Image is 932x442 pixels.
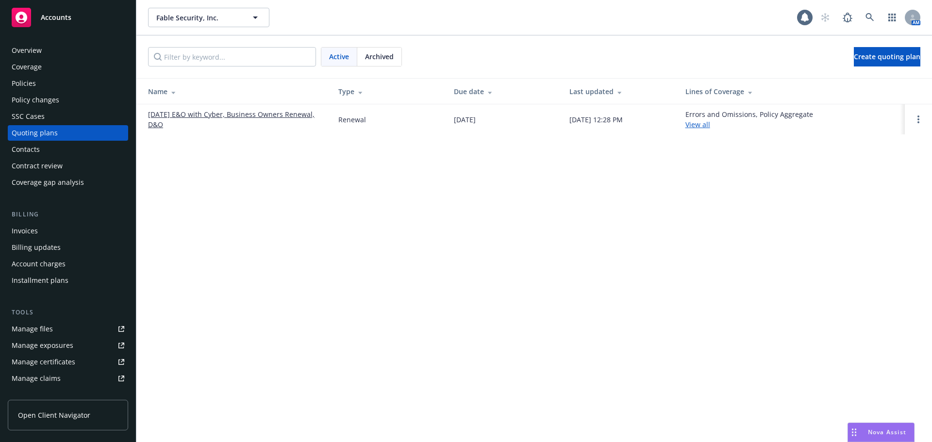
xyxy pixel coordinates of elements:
a: Manage files [8,321,128,337]
a: Create quoting plan [854,47,920,66]
a: Coverage [8,59,128,75]
a: Manage BORs [8,387,128,403]
a: Invoices [8,223,128,239]
span: Open Client Navigator [18,410,90,420]
a: Report a Bug [838,8,857,27]
span: Archived [365,51,394,62]
div: Quoting plans [12,125,58,141]
a: Coverage gap analysis [8,175,128,190]
span: Nova Assist [868,428,906,436]
a: Quoting plans [8,125,128,141]
a: View all [685,120,710,129]
div: [DATE] 12:28 PM [569,115,623,125]
div: Manage exposures [12,338,73,353]
div: Errors and Omissions, Policy Aggregate [685,109,813,130]
span: Fable Security, Inc. [156,13,240,23]
a: Installment plans [8,273,128,288]
div: Billing updates [12,240,61,255]
div: Renewal [338,115,366,125]
a: Search [860,8,880,27]
div: Invoices [12,223,38,239]
div: Overview [12,43,42,58]
span: Accounts [41,14,71,21]
div: SSC Cases [12,109,45,124]
div: Manage claims [12,371,61,386]
a: Contacts [8,142,128,157]
div: Manage BORs [12,387,57,403]
a: Switch app [882,8,902,27]
a: Manage exposures [8,338,128,353]
button: Nova Assist [848,423,915,442]
div: Tools [8,308,128,317]
div: Contacts [12,142,40,157]
div: Policies [12,76,36,91]
a: Policies [8,76,128,91]
div: Billing [8,210,128,219]
a: Policy changes [8,92,128,108]
span: Create quoting plan [854,52,920,61]
a: [DATE] E&O with Cyber, Business Owners Renewal, D&O [148,109,323,130]
a: Billing updates [8,240,128,255]
span: Active [329,51,349,62]
a: SSC Cases [8,109,128,124]
div: Drag to move [848,423,860,442]
div: Policy changes [12,92,59,108]
div: Last updated [569,86,669,97]
div: Type [338,86,438,97]
a: Overview [8,43,128,58]
div: [DATE] [454,115,476,125]
div: Account charges [12,256,66,272]
input: Filter by keyword... [148,47,316,66]
a: Account charges [8,256,128,272]
a: Manage claims [8,371,128,386]
div: Coverage gap analysis [12,175,84,190]
div: Manage certificates [12,354,75,370]
div: Installment plans [12,273,68,288]
div: Coverage [12,59,42,75]
div: Manage files [12,321,53,337]
a: Accounts [8,4,128,31]
div: Lines of Coverage [685,86,897,97]
a: Contract review [8,158,128,174]
div: Due date [454,86,554,97]
div: Contract review [12,158,63,174]
a: Open options [913,114,924,125]
button: Fable Security, Inc. [148,8,269,27]
a: Start snowing [815,8,835,27]
a: Manage certificates [8,354,128,370]
div: Name [148,86,323,97]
